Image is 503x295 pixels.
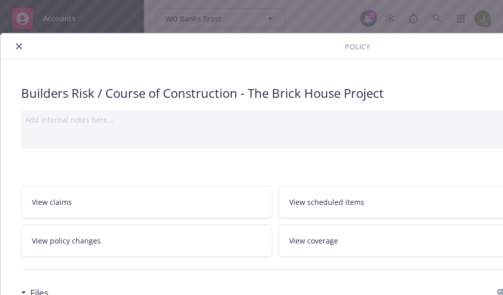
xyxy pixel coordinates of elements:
[32,235,101,246] span: View policy changes
[21,186,272,218] a: View claims
[13,40,25,53] button: close
[345,41,370,52] span: Policy
[21,224,272,257] a: View policy changes
[32,197,72,207] span: View claims
[289,235,338,246] span: View coverage
[289,197,364,207] span: View scheduled items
